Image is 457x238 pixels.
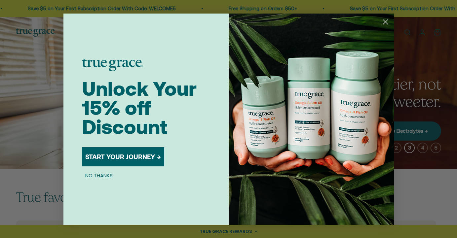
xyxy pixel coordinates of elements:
[380,16,391,28] button: Close dialog
[82,147,164,166] button: START YOUR JOURNEY →
[229,14,394,225] img: 098727d5-50f8-4f9b-9554-844bb8da1403.jpeg
[82,77,197,138] span: Unlock Your 15% off Discount
[82,59,143,71] img: logo placeholder
[82,172,116,180] button: NO THANKS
